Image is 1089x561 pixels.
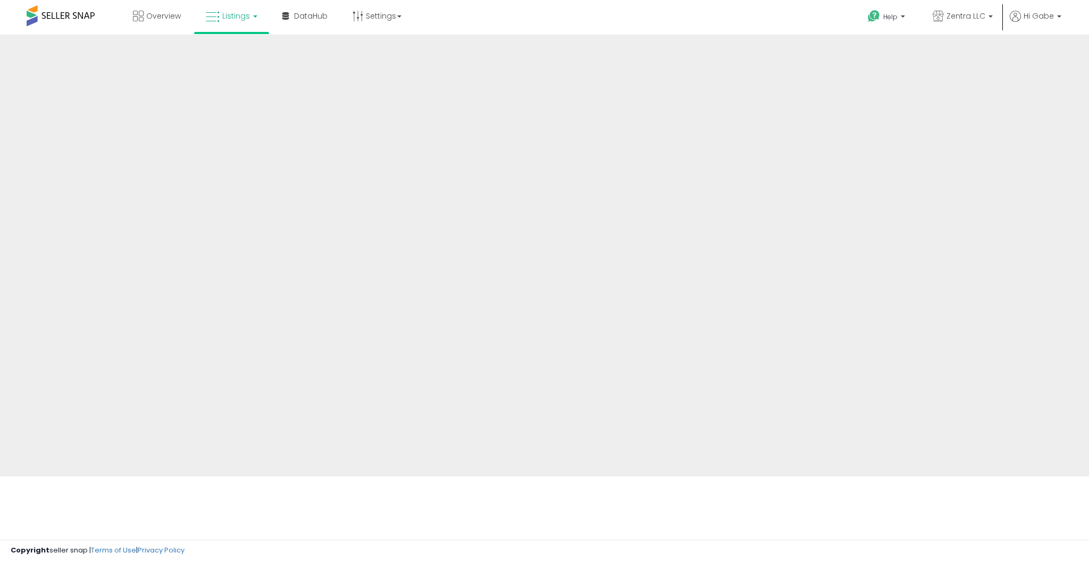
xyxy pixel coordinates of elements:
[222,11,250,21] span: Listings
[146,11,181,21] span: Overview
[946,11,985,21] span: Zentra LLC
[859,2,916,35] a: Help
[867,10,881,23] i: Get Help
[1010,11,1061,35] a: Hi Gabe
[883,12,898,21] span: Help
[1024,11,1054,21] span: Hi Gabe
[294,11,328,21] span: DataHub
